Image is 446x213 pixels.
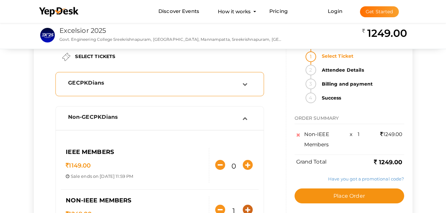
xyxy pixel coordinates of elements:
[295,188,404,203] button: Place Order
[318,65,404,75] strong: Attendee Details
[380,131,402,137] span: 1249.00
[296,158,327,166] label: Grand Total
[318,51,404,61] strong: Select Ticket
[66,173,204,179] p: ends on [DATE] 11:59 PM
[158,5,199,18] a: Discover Events
[59,27,106,35] a: Excelsior 2025
[350,131,360,137] span: x 1
[66,197,131,204] span: Non-IEEE Members
[216,5,253,18] button: How it works
[362,27,407,40] h2: 1249.00
[374,159,402,166] b: 1249.00
[75,53,115,60] label: SELECT TICKETS
[66,148,114,156] span: IEEE Members
[68,114,118,120] span: Non-GECPKDians
[318,79,404,89] strong: Billing and payment
[333,193,365,199] span: Place Order
[328,8,342,14] a: Login
[295,115,339,121] span: ORDER SUMMARY
[360,6,399,17] button: Get Started
[40,28,55,42] img: IIZWXVCU_small.png
[66,162,91,169] span: 1149.00
[59,36,283,42] p: Govt. Engineering College Sreekrishnapuram, [GEOGRAPHIC_DATA], Mannampatta, Sreekrishnapuram, [GE...
[62,53,70,61] img: ticket.png
[59,118,260,124] a: Non-GECPKDians
[328,176,404,181] a: Have you got a promotional code?
[318,93,404,103] strong: Success
[269,5,288,18] a: Pricing
[59,84,260,90] a: GECPKDians
[68,80,104,86] span: GECPKDians
[71,174,80,179] span: Sale
[304,131,329,148] span: Non-IEEE Members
